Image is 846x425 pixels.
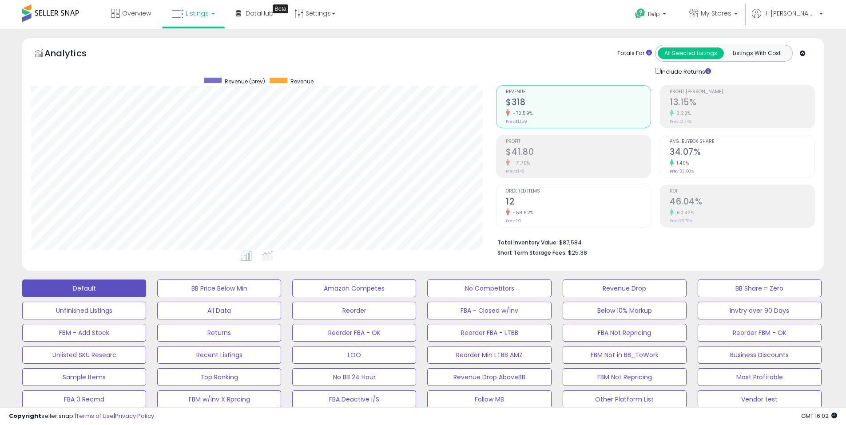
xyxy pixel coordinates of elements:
small: 3.22% [674,110,691,117]
span: Profit [PERSON_NAME] [670,90,814,94]
small: -58.62% [510,209,534,216]
button: FBM w/Inv X Rprcing [157,390,281,408]
button: Default [22,279,146,297]
h5: Analytics [44,47,104,62]
small: -71.70% [510,160,530,166]
div: Tooltip anchor [273,4,288,13]
span: $25.38 [568,248,587,257]
button: Reorder FBA - LTBB [427,324,551,342]
button: Reorder FBM - OK [698,324,822,342]
button: Reorder [292,302,416,319]
span: Ordered Items [506,189,651,194]
span: DataHub [246,9,274,18]
span: Revenue [506,90,651,94]
span: Listings [186,9,209,18]
b: Total Inventory Value: [497,239,558,246]
button: Listings With Cost [723,47,790,59]
button: FBM Not in BB_ToWork [563,346,687,364]
h2: 46.04% [670,197,814,209]
div: Totals For [617,49,652,58]
span: Help [648,10,660,18]
button: No Competitors [427,279,551,297]
div: seller snap | | [9,412,154,421]
button: Returns [157,324,281,342]
span: Avg. Buybox Share [670,139,814,144]
button: Vendor test [698,390,822,408]
button: Reorder Min LTBB AMZ [427,346,551,364]
button: Invtry over 90 Days [698,302,822,319]
strong: Copyright [9,412,41,420]
li: $87,584 [497,236,808,247]
h2: 13.15% [670,97,814,109]
button: Reorder FBA - OK [292,324,416,342]
span: Revenue [290,78,314,85]
button: Other Platform List [563,390,687,408]
button: Unfinished Listings [22,302,146,319]
div: Include Returns [648,66,722,76]
span: Hi [PERSON_NAME] [763,9,817,18]
button: FBM Not Repricing [563,368,687,386]
button: LOO [292,346,416,364]
span: Revenue (prev) [225,78,265,85]
span: 2025-08-17 16:02 GMT [801,412,837,420]
small: 1.40% [674,160,689,166]
a: Help [628,1,675,29]
button: FBA Not Repricing [563,324,687,342]
button: Follow MB [427,390,551,408]
span: ROI [670,189,814,194]
button: Unlisted SKU Researc [22,346,146,364]
button: Recent Listings [157,346,281,364]
button: FBA 0 Recmd [22,390,146,408]
button: Below 10% Markup [563,302,687,319]
small: -72.59% [510,110,533,117]
span: Profit [506,139,651,144]
small: Prev: 29 [506,218,521,224]
button: FBM - Add Stock [22,324,146,342]
button: Revenue Drop [563,279,687,297]
i: Get Help [635,8,646,19]
a: Terms of Use [76,412,114,420]
button: Sample Items [22,368,146,386]
span: Overview [122,9,151,18]
h2: $41.80 [506,147,651,159]
a: Hi [PERSON_NAME] [752,9,823,29]
button: No BB 24 Hour [292,368,416,386]
small: Prev: 28.70% [670,218,692,224]
small: Prev: $148 [506,169,524,174]
button: All Data [157,302,281,319]
small: Prev: 33.60% [670,169,694,174]
a: Privacy Policy [115,412,154,420]
button: BB Price Below Min [157,279,281,297]
h2: 12 [506,197,651,209]
button: FBA - Closed w/Inv [427,302,551,319]
b: Short Term Storage Fees: [497,249,567,256]
button: Business Discounts [698,346,822,364]
button: All Selected Listings [658,47,724,59]
small: Prev: $1,159 [506,119,527,124]
button: Most Profitable [698,368,822,386]
button: FBA Deactive I/S [292,390,416,408]
h2: $318 [506,97,651,109]
button: Amazon Competes [292,279,416,297]
button: Top Ranking [157,368,281,386]
small: Prev: 12.74% [670,119,691,124]
span: My Stores [701,9,731,18]
h2: 34.07% [670,147,814,159]
small: 60.42% [674,209,694,216]
button: Revenue Drop AboveBB [427,368,551,386]
button: BB Share = Zero [698,279,822,297]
